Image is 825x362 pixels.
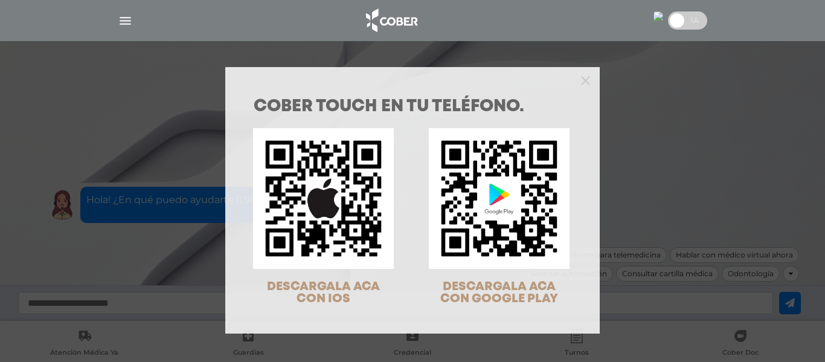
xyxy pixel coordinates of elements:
img: qr-code [253,128,394,269]
button: Close [581,74,590,85]
span: DESCARGALA ACA CON IOS [267,281,380,305]
img: qr-code [429,128,570,269]
h1: COBER TOUCH en tu teléfono. [254,99,571,115]
span: DESCARGALA ACA CON GOOGLE PLAY [440,281,558,305]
